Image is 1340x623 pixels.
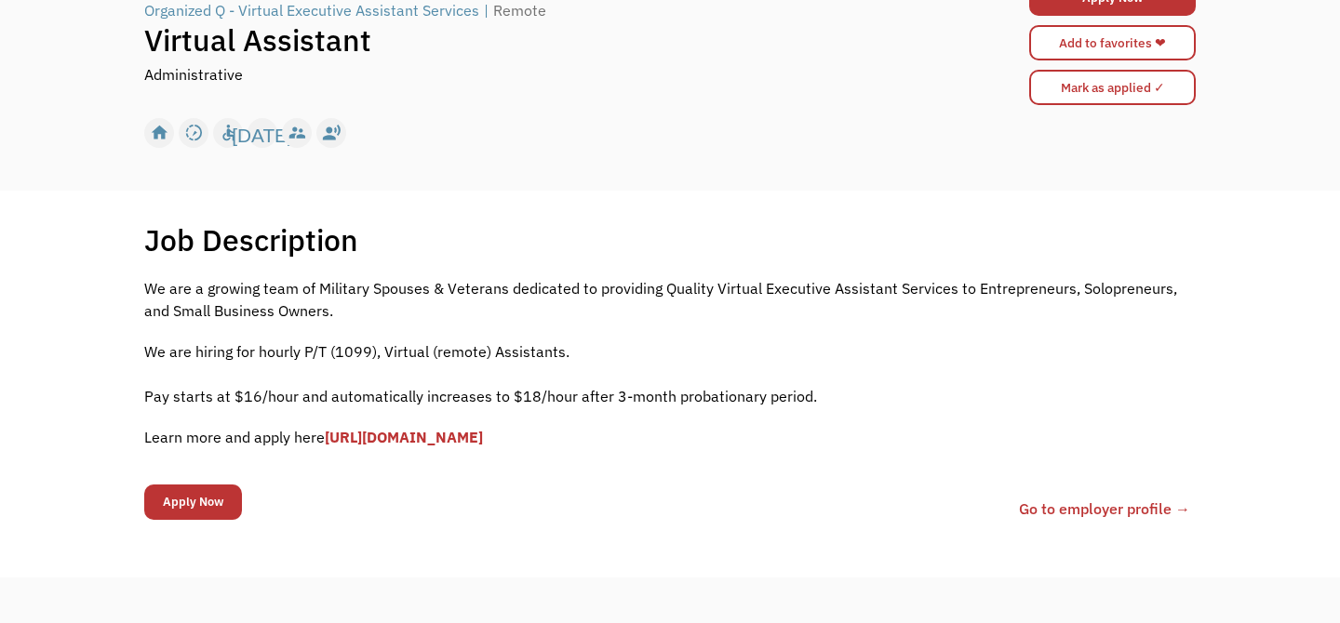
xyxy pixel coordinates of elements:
[144,221,358,258] h1: Job Description
[322,119,342,147] div: record_voice_over
[232,119,292,147] div: [DATE]
[288,119,307,147] div: supervisor_account
[1029,25,1196,60] a: Add to favorites ❤
[144,484,242,520] input: Apply Now
[1029,65,1196,110] form: Mark as applied form
[219,119,238,147] div: accessible
[1029,70,1196,105] input: Mark as applied ✓
[144,480,242,524] form: Email Form
[150,119,169,147] div: home
[144,63,243,86] div: Administrative
[144,21,933,59] h1: Virtual Assistant
[325,428,483,446] a: [URL][DOMAIN_NAME]
[184,119,204,147] div: slow_motion_video
[144,340,1196,407] p: We are hiring for hourly P/T (1099), Virtual (remote) Assistants. ‍ Pay starts at $16/hour and au...
[1019,497,1190,520] a: Go to employer profile →
[144,426,1196,448] p: Learn more and apply here
[144,277,1196,322] p: We are a growing team of Military Spouses & Veterans dedicated to providing Quality Virtual Execu...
